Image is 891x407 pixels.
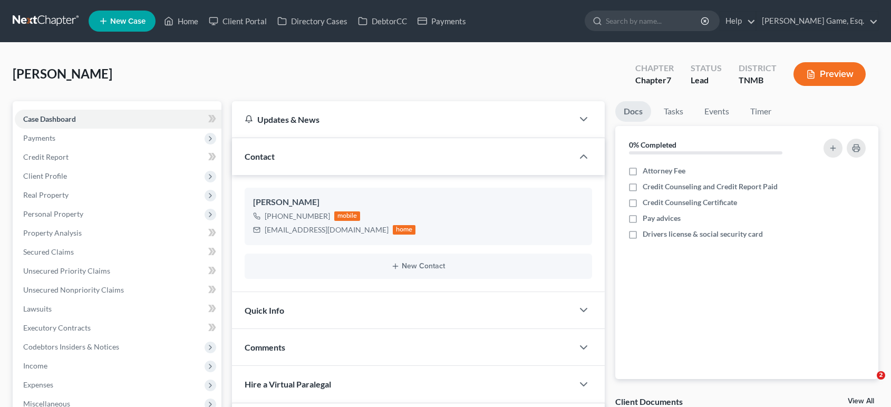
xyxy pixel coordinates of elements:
[643,213,681,224] span: Pay advices
[855,371,880,396] iframe: Intercom live chat
[245,379,331,389] span: Hire a Virtual Paralegal
[643,197,737,208] span: Credit Counseling Certificate
[635,62,674,74] div: Chapter
[666,75,671,85] span: 7
[739,62,777,74] div: District
[23,361,47,370] span: Income
[245,342,285,352] span: Comments
[15,318,221,337] a: Executory Contracts
[13,66,112,81] span: [PERSON_NAME]
[739,74,777,86] div: TNMB
[643,166,685,176] span: Attorney Fee
[615,396,683,407] div: Client Documents
[742,101,780,122] a: Timer
[23,247,74,256] span: Secured Claims
[655,101,692,122] a: Tasks
[643,229,763,239] span: Drivers license & social security card
[615,101,651,122] a: Docs
[272,12,353,31] a: Directory Cases
[691,62,722,74] div: Status
[23,114,76,123] span: Case Dashboard
[253,196,584,209] div: [PERSON_NAME]
[204,12,272,31] a: Client Portal
[757,12,878,31] a: [PERSON_NAME] Game, Esq.
[23,152,69,161] span: Credit Report
[23,133,55,142] span: Payments
[110,17,146,25] span: New Case
[23,171,67,180] span: Client Profile
[265,211,330,221] div: [PHONE_NUMBER]
[15,243,221,261] a: Secured Claims
[15,224,221,243] a: Property Analysis
[253,262,584,270] button: New Contact
[23,266,110,275] span: Unsecured Priority Claims
[334,211,361,221] div: mobile
[606,11,702,31] input: Search by name...
[848,398,874,405] a: View All
[23,304,52,313] span: Lawsuits
[23,323,91,332] span: Executory Contracts
[23,228,82,237] span: Property Analysis
[245,151,275,161] span: Contact
[15,148,221,167] a: Credit Report
[23,285,124,294] span: Unsecured Nonpriority Claims
[720,12,756,31] a: Help
[159,12,204,31] a: Home
[412,12,471,31] a: Payments
[15,299,221,318] a: Lawsuits
[23,209,83,218] span: Personal Property
[635,74,674,86] div: Chapter
[265,225,389,235] div: [EMAIL_ADDRESS][DOMAIN_NAME]
[23,342,119,351] span: Codebtors Insiders & Notices
[15,110,221,129] a: Case Dashboard
[245,305,284,315] span: Quick Info
[23,190,69,199] span: Real Property
[696,101,738,122] a: Events
[643,181,778,192] span: Credit Counseling and Credit Report Paid
[23,380,53,389] span: Expenses
[393,225,416,235] div: home
[629,140,676,149] strong: 0% Completed
[353,12,412,31] a: DebtorCC
[245,114,560,125] div: Updates & News
[15,280,221,299] a: Unsecured Nonpriority Claims
[793,62,866,86] button: Preview
[877,371,885,380] span: 2
[691,74,722,86] div: Lead
[15,261,221,280] a: Unsecured Priority Claims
